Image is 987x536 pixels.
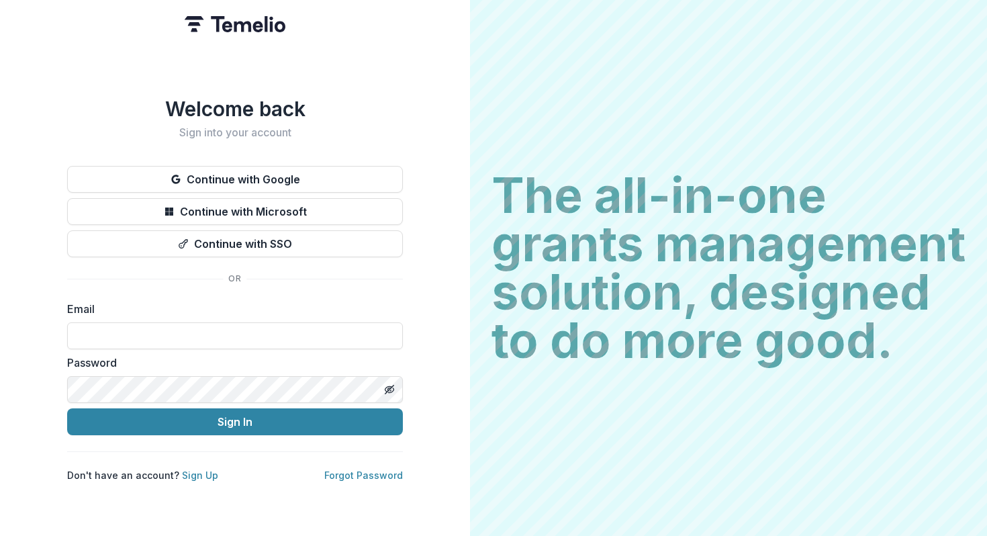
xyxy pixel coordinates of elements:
h2: Sign into your account [67,126,403,139]
button: Sign In [67,408,403,435]
h1: Welcome back [67,97,403,121]
img: Temelio [185,16,285,32]
label: Email [67,301,395,317]
button: Continue with Microsoft [67,198,403,225]
a: Sign Up [182,470,218,481]
p: Don't have an account? [67,468,218,482]
button: Toggle password visibility [379,379,400,400]
button: Continue with Google [67,166,403,193]
label: Password [67,355,395,371]
button: Continue with SSO [67,230,403,257]
a: Forgot Password [324,470,403,481]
